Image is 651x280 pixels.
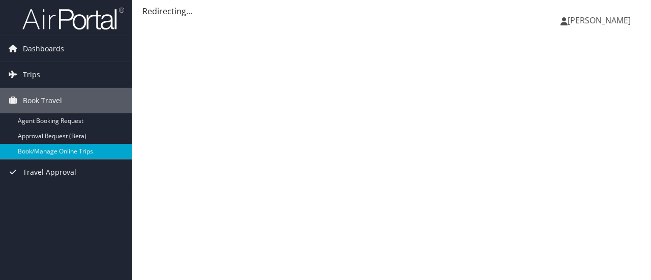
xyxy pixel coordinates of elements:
div: Redirecting... [142,5,641,17]
span: Trips [23,62,40,87]
span: Dashboards [23,36,64,61]
a: [PERSON_NAME] [560,5,641,36]
img: airportal-logo.png [22,7,124,30]
span: Book Travel [23,88,62,113]
span: [PERSON_NAME] [568,15,631,26]
span: Travel Approval [23,160,76,185]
